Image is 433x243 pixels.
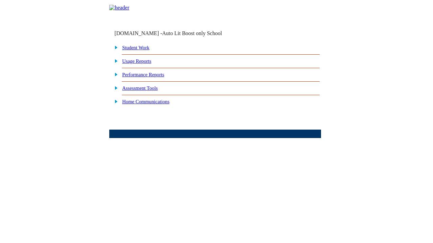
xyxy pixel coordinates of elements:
[122,58,151,64] a: Usage Reports
[122,45,149,50] a: Student Work
[111,98,118,104] img: plus.gif
[122,99,169,104] a: Home Communications
[111,85,118,91] img: plus.gif
[111,44,118,50] img: plus.gif
[122,85,158,91] a: Assessment Tools
[111,58,118,64] img: plus.gif
[114,30,239,36] td: [DOMAIN_NAME] -
[111,71,118,77] img: plus.gif
[109,5,129,11] img: header
[122,72,164,77] a: Performance Reports
[162,30,222,36] nobr: Auto Lit Boost only School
